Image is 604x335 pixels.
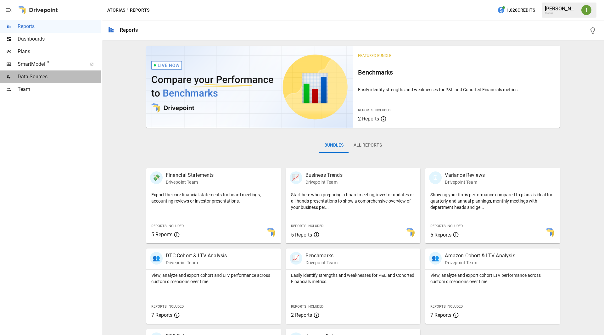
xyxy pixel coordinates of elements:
[150,252,163,265] div: 👥
[429,252,442,265] div: 👥
[126,6,129,14] div: /
[430,272,555,285] p: View, analyze and export cohort LTV performance across custom dimensions over time.
[151,304,184,309] span: Reports Included
[151,192,276,204] p: Export the core financial statements for board meetings, accounting reviews or investor presentat...
[445,179,484,185] p: Drivepoint Team
[18,48,101,55] span: Plans
[429,171,442,184] div: 🗓
[150,171,163,184] div: 💸
[166,179,214,185] p: Drivepoint Team
[151,224,184,228] span: Reports Included
[430,224,463,228] span: Reports Included
[290,252,302,265] div: 📈
[291,232,312,238] span: 5 Reports
[18,73,101,81] span: Data Sources
[18,23,101,30] span: Reports
[107,6,125,14] button: Atorias
[358,116,379,122] span: 2 Reports
[120,27,138,33] div: Reports
[544,228,554,238] img: smart model
[430,192,555,210] p: Showing your firm's performance compared to plans is ideal for quarterly and annual plannings, mo...
[319,138,349,153] button: Bundles
[358,67,555,77] h6: Benchmarks
[166,260,227,266] p: Drivepoint Team
[291,272,416,285] p: Easily identify strengths and weaknesses for P&L and Cohorted Financials metrics.
[581,5,591,15] img: Ivonne Vazquez
[151,312,172,318] span: 7 Reports
[358,108,390,112] span: Reports Included
[18,86,101,93] span: Team
[305,171,343,179] p: Business Trends
[305,179,343,185] p: Drivepoint Team
[430,312,451,318] span: 7 Reports
[445,171,484,179] p: Variance Reviews
[305,252,338,260] p: Benchmarks
[166,171,214,179] p: Financial Statements
[18,35,101,43] span: Dashboards
[545,12,578,14] div: Atorias
[445,260,515,266] p: Drivepoint Team
[290,171,302,184] div: 📈
[358,53,391,58] span: Featured Bundle
[430,232,451,238] span: 5 Reports
[151,232,172,237] span: 5 Reports
[358,87,555,93] p: Easily identify strengths and weaknesses for P&L and Cohorted Financials metrics.
[291,312,312,318] span: 2 Reports
[151,272,276,285] p: View, analyze and export cohort and LTV performance across custom dimensions over time.
[18,60,83,68] span: SmartModel
[305,260,338,266] p: Drivepoint Team
[349,138,387,153] button: All Reports
[265,228,275,238] img: smart model
[291,224,323,228] span: Reports Included
[146,46,353,128] img: video thumbnail
[166,252,227,260] p: DTC Cohort & LTV Analysis
[405,228,415,238] img: smart model
[495,4,538,16] button: 1,020Credits
[45,59,49,67] span: ™
[545,6,578,12] div: [PERSON_NAME]
[430,304,463,309] span: Reports Included
[506,6,535,14] span: 1,020 Credits
[291,304,323,309] span: Reports Included
[445,252,515,260] p: Amazon Cohort & LTV Analysis
[291,192,416,210] p: Start here when preparing a board meeting, investor updates or all-hands presentations to show a ...
[578,1,595,19] button: Ivonne Vazquez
